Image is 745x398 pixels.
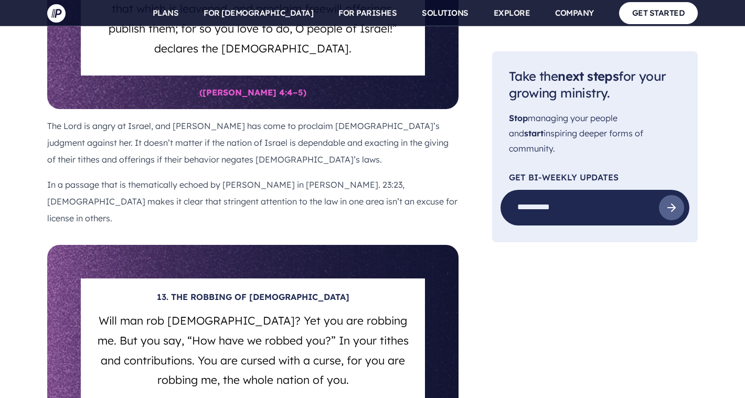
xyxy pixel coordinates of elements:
[93,291,412,307] h6: 13. THE ROBBING OF [DEMOGRAPHIC_DATA]
[81,76,425,109] h6: ([PERSON_NAME] 4:4–5)
[509,68,666,101] span: Take the for your growing ministry.
[47,117,459,168] p: The Lord is angry at Israel, and [PERSON_NAME] has come to proclaim [DEMOGRAPHIC_DATA]’s judgment...
[524,128,544,138] span: start
[509,113,528,124] span: Stop
[558,68,619,84] span: next steps
[509,111,681,156] p: managing your people and inspiring deeper forms of community.
[619,2,698,24] a: GET STARTED
[47,176,459,227] p: In a passage that is thematically echoed by [PERSON_NAME] in [PERSON_NAME]. 23:23, [DEMOGRAPHIC_D...
[509,173,681,181] p: Get Bi-Weekly Updates
[93,307,412,390] h5: Will man rob [DEMOGRAPHIC_DATA]? Yet you are robbing me. But you say, “How have we robbed you?” I...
